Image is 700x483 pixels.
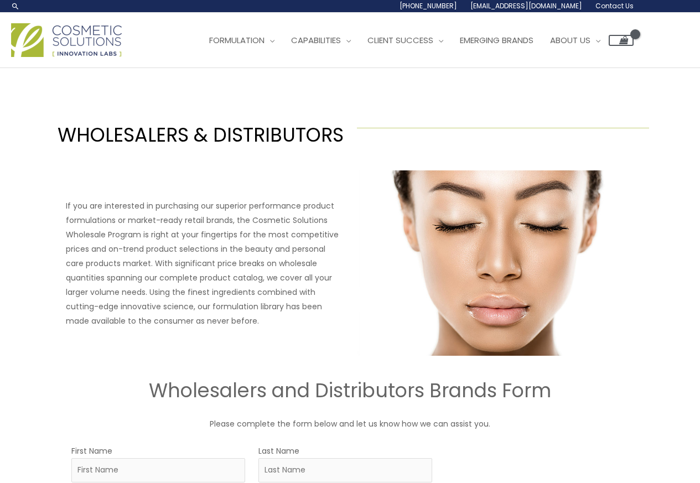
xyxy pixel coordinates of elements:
[201,24,283,57] a: Formulation
[452,24,542,57] a: Emerging Brands
[209,34,265,46] span: Formulation
[357,170,635,356] img: Wholesale Customer Type Image
[609,35,634,46] a: View Shopping Cart, empty
[258,458,432,482] input: Last Name
[18,417,682,431] p: Please complete the form below and let us know how we can assist you.
[11,23,122,57] img: Cosmetic Solutions Logo
[550,34,590,46] span: About Us
[595,1,634,11] span: Contact Us
[460,34,533,46] span: Emerging Brands
[11,2,20,11] a: Search icon link
[18,378,682,403] h2: Wholesalers and Distributors Brands Form
[51,121,344,148] h1: WHOLESALERS & DISTRIBUTORS
[71,444,112,458] label: First Name
[470,1,582,11] span: [EMAIL_ADDRESS][DOMAIN_NAME]
[283,24,359,57] a: Capabilities
[291,34,341,46] span: Capabilities
[71,458,245,482] input: First Name
[66,199,344,328] p: If you are interested in purchasing our superior performance product formulations or market-ready...
[367,34,433,46] span: Client Success
[258,444,299,458] label: Last Name
[193,24,634,57] nav: Site Navigation
[542,24,609,57] a: About Us
[400,1,457,11] span: [PHONE_NUMBER]
[359,24,452,57] a: Client Success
